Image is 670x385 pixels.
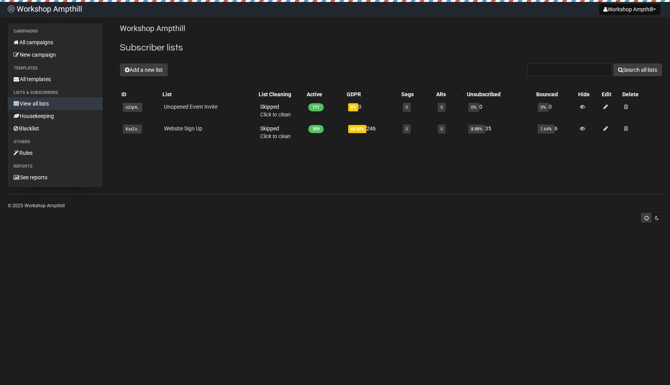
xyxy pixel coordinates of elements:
[535,121,577,143] td: 6
[8,64,103,73] li: Templates
[260,104,291,118] span: Skipped
[465,100,535,121] td: 0
[600,89,621,100] th: Edit: No sort applied, sorting is disabled
[123,125,142,134] span: KxzZz..
[8,137,103,147] li: Others
[602,90,619,98] div: Edit
[257,89,305,100] th: List Cleaning: No sort applied, activate to apply an ascending sort
[345,100,399,121] td: 0
[345,121,399,143] td: 246
[406,127,408,132] a: 0
[538,103,549,112] span: 0%
[536,90,575,98] div: Bounced
[8,36,103,49] a: All campaigns
[468,125,485,134] span: 8.88%
[436,90,458,98] div: ARs
[123,103,142,112] span: oZqrA..
[538,125,554,134] span: 1.64%
[465,89,535,100] th: Unsubscribed: No sort applied, activate to apply an ascending sort
[307,90,337,98] div: Active
[465,121,535,143] td: 35
[8,122,103,135] a: Blacklist
[161,89,257,100] th: List: No sort applied, activate to apply an ascending sort
[347,90,392,98] div: GDPR
[8,162,103,171] li: Reports
[8,27,103,36] li: Campaigns
[578,90,599,98] div: Hide
[435,89,465,100] th: ARs: No sort applied, activate to apply an ascending sort
[400,89,435,100] th: Segs: No sort applied, activate to apply an ascending sort
[348,103,358,111] span: 0%
[577,89,600,100] th: Hide: No sort applied, sorting is disabled
[120,89,161,100] th: ID: No sort applied, sorting is disabled
[120,63,168,76] button: Add a new list
[162,90,249,98] div: List
[468,103,479,112] span: 0%
[121,90,159,98] div: ID
[260,133,291,139] a: Click to clean
[8,49,103,61] a: New campaign
[308,103,324,111] span: 171
[345,89,399,100] th: GDPR: No sort applied, activate to apply an ascending sort
[8,73,103,85] a: All templates
[8,5,15,12] img: 2.png
[406,105,408,110] a: 0
[8,147,103,159] a: Rules
[467,90,527,98] div: Unsubscribed
[164,104,218,110] a: Unopened Event Invite
[308,125,324,133] span: 359
[613,63,662,76] button: Search all lists
[260,111,291,118] a: Click to clean
[622,90,654,98] div: Delete
[621,89,662,100] th: Delete: No sort applied, activate to apply an ascending sort
[259,90,297,98] div: List Cleaning
[8,171,103,184] a: See reports
[440,127,443,132] a: 0
[535,100,577,121] td: 0
[8,88,103,97] li: Lists & subscribers
[535,89,577,100] th: Bounced: No sort applied, sorting is disabled
[8,201,662,210] p: © 2025 Workshop Ampthill
[260,125,291,139] span: Skipped
[8,97,103,110] a: View all lists
[164,125,202,132] a: Website Sign Up
[305,89,345,100] th: Active: No sort applied, activate to apply an ascending sort
[440,105,443,110] a: 0
[401,90,427,98] div: Segs
[120,23,662,34] p: Workshop Ampthill
[348,125,366,133] span: 68.52%
[599,4,660,15] button: Workshop Ampthill
[120,41,662,55] h2: Subscriber lists
[8,110,103,122] a: Housekeeping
